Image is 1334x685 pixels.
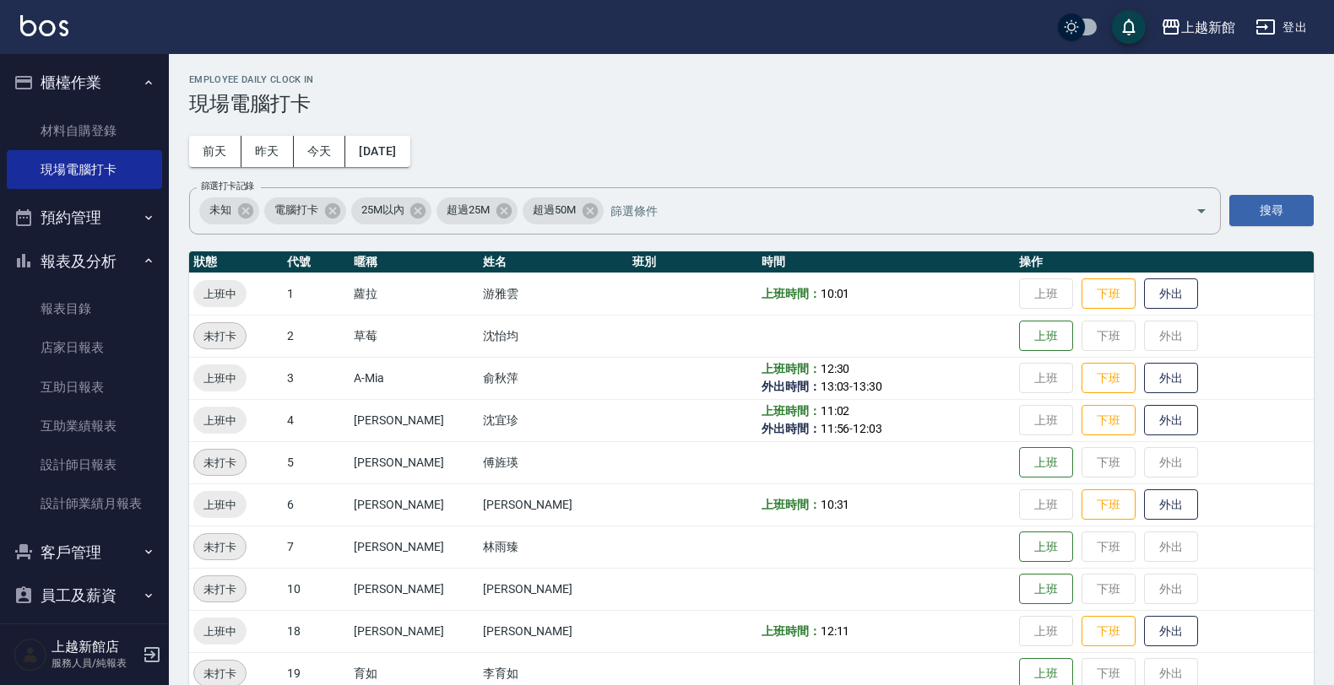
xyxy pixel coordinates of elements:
span: 13:03 [821,380,850,393]
a: 店家日報表 [7,328,162,367]
a: 設計師業績月報表 [7,484,162,523]
th: 代號 [283,251,350,273]
button: Open [1188,197,1215,224]
span: 上班中 [193,412,247,429]
button: 登出 [1249,12,1314,43]
span: 上班中 [193,369,247,387]
td: [PERSON_NAME] [350,483,479,526]
span: 電腦打卡 [264,202,328,218]
a: 互助日報表 [7,368,162,407]
td: - [757,399,1015,441]
b: 上班時間： [762,404,821,418]
td: 游雅雲 [479,272,629,315]
td: 林雨臻 [479,526,629,568]
th: 姓名 [479,251,629,273]
button: save [1112,10,1146,44]
button: 外出 [1144,405,1198,436]
th: 班別 [628,251,757,273]
td: [PERSON_NAME] [350,399,479,441]
td: 18 [283,610,350,652]
b: 上班時間： [762,362,821,375]
td: - [757,357,1015,399]
h3: 現場電腦打卡 [189,92,1314,116]
td: 沈怡均 [479,315,629,357]
span: 未打卡 [194,580,246,598]
a: 報表目錄 [7,289,162,328]
b: 上班時間： [762,624,821,638]
td: [PERSON_NAME] [350,441,479,483]
button: 下班 [1082,405,1136,436]
span: 25M以內 [351,202,415,218]
td: [PERSON_NAME] [350,568,479,610]
button: 上班 [1019,531,1073,563]
td: 4 [283,399,350,441]
label: 篩選打卡記錄 [201,180,254,192]
div: 電腦打卡 [264,197,346,224]
button: 今天 [294,136,346,167]
button: 員工及薪資 [7,574,162,618]
button: 上越新館 [1154,10,1242,45]
span: 上班中 [193,623,247,640]
button: [DATE] [345,136,409,167]
button: 昨天 [241,136,294,167]
p: 服務人員/純報表 [52,655,138,671]
img: Logo [20,15,68,36]
td: [PERSON_NAME] [350,610,479,652]
a: 現場電腦打卡 [7,150,162,189]
td: 10 [283,568,350,610]
td: [PERSON_NAME] [479,568,629,610]
td: 俞秋萍 [479,357,629,399]
td: 沈宜珍 [479,399,629,441]
b: 外出時間： [762,380,821,393]
button: 下班 [1082,363,1136,394]
span: 12:03 [853,422,882,435]
img: Person [14,638,47,672]
span: 未打卡 [194,454,246,472]
button: 外出 [1144,278,1198,310]
h5: 上越新館店 [52,639,138,655]
span: 未知 [199,202,241,218]
td: [PERSON_NAME] [479,610,629,652]
th: 狀態 [189,251,283,273]
button: 上班 [1019,447,1073,478]
span: 10:01 [821,287,850,300]
td: 3 [283,357,350,399]
td: 草莓 [350,315,479,357]
button: 上班 [1019,574,1073,605]
button: 報表及分析 [7,240,162,283]
a: 設計師日報表 [7,445,162,484]
th: 操作 [1015,251,1314,273]
b: 外出時間： [762,422,821,435]
div: 上越新館 [1181,17,1235,38]
td: 5 [283,441,350,483]
th: 暱稱 [350,251,479,273]
button: 前天 [189,136,241,167]
span: 11:56 [821,422,850,435]
span: 超過50M [523,202,586,218]
button: 外出 [1144,489,1198,520]
span: 10:31 [821,498,850,511]
td: 傅旌瑛 [479,441,629,483]
button: 上班 [1019,321,1073,352]
td: [PERSON_NAME] [350,526,479,568]
div: 超過25M [437,197,518,224]
span: 上班中 [193,496,247,514]
span: 12:30 [821,362,850,375]
button: 櫃檯作業 [7,61,162,105]
button: 下班 [1082,278,1136,310]
span: 12:11 [821,624,850,638]
button: 客戶管理 [7,531,162,574]
div: 未知 [199,197,259,224]
b: 上班時間： [762,498,821,511]
div: 超過50M [523,197,604,224]
td: [PERSON_NAME] [479,483,629,526]
td: 6 [283,483,350,526]
span: 11:02 [821,404,850,418]
th: 時間 [757,251,1015,273]
td: 2 [283,315,350,357]
button: 搜尋 [1229,195,1314,226]
h2: Employee Daily Clock In [189,74,1314,85]
button: 下班 [1082,616,1136,647]
b: 上班時間： [762,287,821,300]
button: 外出 [1144,363,1198,394]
